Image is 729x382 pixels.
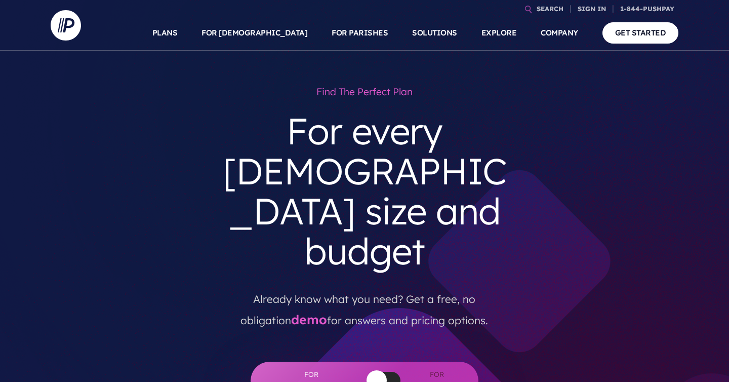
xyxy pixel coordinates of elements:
a: PLANS [152,15,178,51]
a: COMPANY [541,15,578,51]
h1: Find the perfect plan [212,81,517,103]
a: GET STARTED [602,22,679,43]
a: FOR PARISHES [332,15,388,51]
a: SOLUTIONS [412,15,457,51]
h3: For every [DEMOGRAPHIC_DATA] size and budget [212,103,517,280]
a: FOR [DEMOGRAPHIC_DATA] [201,15,307,51]
p: Already know what you need? Get a free, no obligation for answers and pricing options. [219,280,510,331]
a: demo [291,312,327,327]
a: EXPLORE [481,15,517,51]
